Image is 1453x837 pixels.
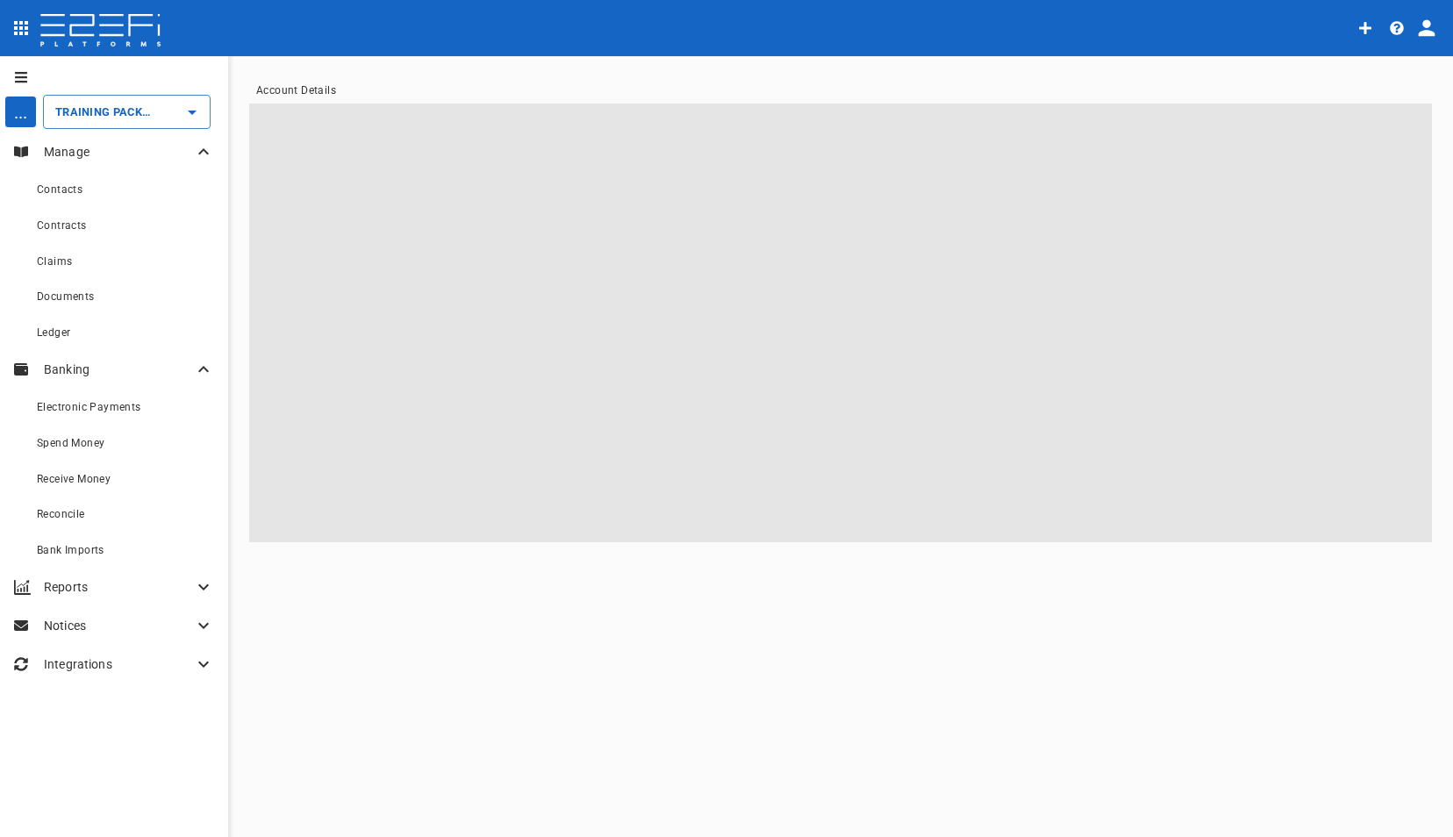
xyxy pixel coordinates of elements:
p: Notices [44,617,193,634]
span: Bank Imports [37,544,104,556]
p: Banking [44,361,193,378]
p: Integrations [44,655,193,673]
input: TRAINING PACK - ABC Constructions Pty Ltd [51,103,154,121]
span: Contacts [37,183,82,196]
p: Manage [44,143,193,161]
span: Electronic Payments [37,401,141,413]
span: Ledger [37,326,70,339]
nav: breadcrumb [256,84,1425,97]
p: Reports [44,578,193,596]
a: Account Details [256,84,336,97]
span: Claims [37,255,72,268]
span: Receive Money [37,473,111,485]
span: Contracts [37,219,87,232]
span: Documents [37,290,95,303]
div: ... [4,96,37,128]
span: Reconcile [37,508,85,520]
span: Spend Money [37,437,104,449]
button: Open [180,100,204,125]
